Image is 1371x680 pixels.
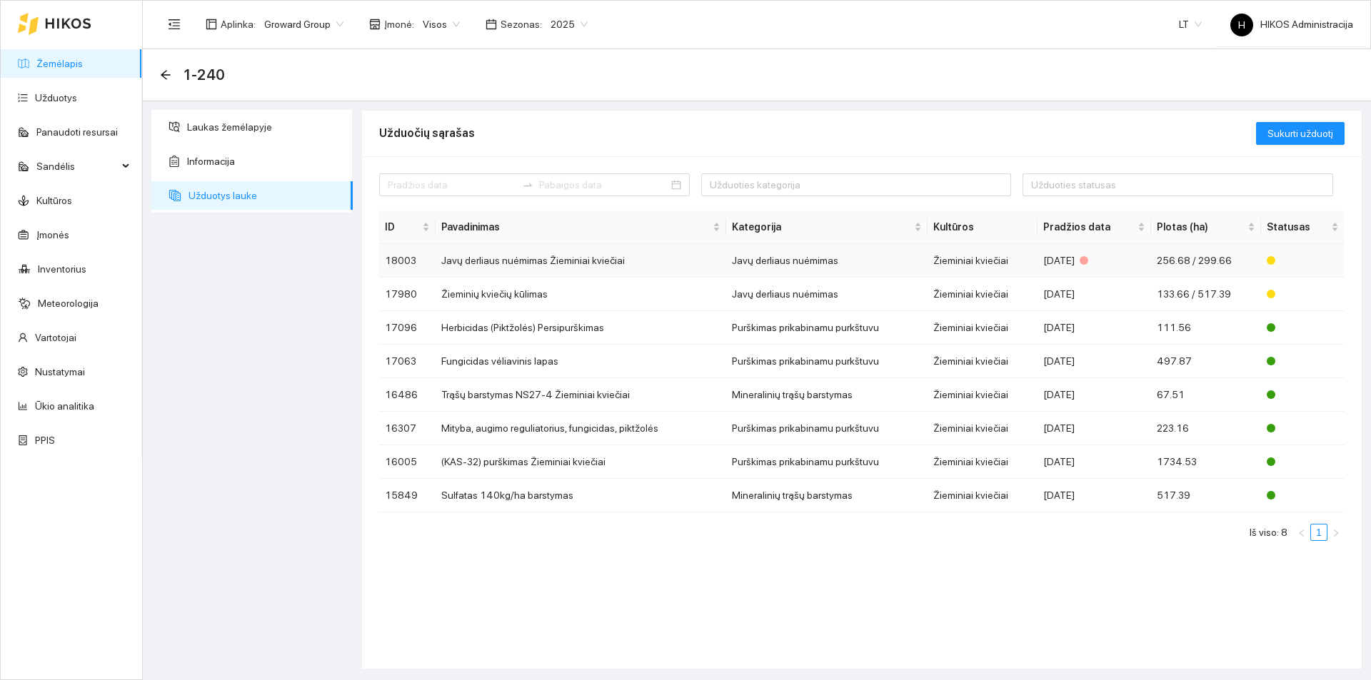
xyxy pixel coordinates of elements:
[1332,529,1340,537] span: right
[436,311,726,345] td: Herbicidas (Piktžolės) Persipurškimas
[501,16,542,32] span: Sezonas :
[221,16,256,32] span: Aplinka :
[1267,126,1333,141] span: Sukurti užduotį
[160,10,189,39] button: menu-fold
[379,345,436,378] td: 17063
[1310,524,1327,541] li: 1
[726,244,928,278] td: Javų derliaus nuėmimas
[1151,412,1261,445] td: 223.16
[35,332,76,343] a: Vartotojai
[928,210,1038,244] th: Kultūros
[928,244,1038,278] td: Žieminiai kviečiai
[36,58,83,69] a: Žemėlapis
[726,311,928,345] td: Purškimas prikabinamu purkštuvu
[189,181,341,210] span: Užduotys lauke
[726,445,928,479] td: Purškimas prikabinamu purkštuvu
[38,263,86,275] a: Inventorius
[183,64,225,86] span: 1-240
[1151,210,1261,244] th: this column's title is Plotas (ha),this column is sortable
[928,445,1038,479] td: Žieminiai kviečiai
[539,177,668,193] input: Pabaigos data
[436,278,726,311] td: Žieminių kviečių kūlimas
[187,113,341,141] span: Laukas žemėlapyje
[1293,524,1310,541] li: Atgal
[1151,345,1261,378] td: 497.87
[1261,210,1345,244] th: this column's title is Statusas,this column is sortable
[36,126,118,138] a: Panaudoti resursai
[928,378,1038,412] td: Žieminiai kviečiai
[1043,487,1145,503] div: [DATE]
[1043,286,1145,302] div: [DATE]
[1151,378,1261,412] td: 67.51
[388,177,516,193] input: Pradžios data
[1043,454,1145,470] div: [DATE]
[726,278,928,311] td: Javų derliaus nuėmimas
[36,195,72,206] a: Kultūros
[187,147,341,176] span: Informacija
[726,412,928,445] td: Purškimas prikabinamu purkštuvu
[379,378,436,412] td: 16486
[423,14,460,35] span: Visos
[1311,524,1327,540] a: 1
[436,445,726,479] td: (KAS-32) purškimas Žieminiai kviečiai
[436,378,726,412] td: Trąšų barstymas NS27-4 Žieminiai kviečiai
[379,311,436,345] td: 17096
[379,244,436,278] td: 18003
[36,152,118,181] span: Sandėlis
[1043,353,1145,369] div: [DATE]
[928,412,1038,445] td: Žieminiai kviečiai
[1230,19,1353,30] span: HIKOS Administracija
[1157,288,1231,300] span: 133.66 / 517.39
[726,345,928,378] td: Purškimas prikabinamu purkštuvu
[928,278,1038,311] td: Žieminiai kviečiai
[726,210,928,244] th: this column's title is Kategorija,this column is sortable
[1043,387,1145,402] div: [DATE]
[436,345,726,378] td: Fungicidas vėliavinis lapas
[35,92,77,103] a: Užduotys
[379,412,436,445] td: 16307
[379,479,436,512] td: 15849
[168,18,181,31] span: menu-fold
[1179,14,1202,35] span: LT
[1238,14,1245,36] span: H
[264,14,343,35] span: Groward Group
[1293,524,1310,541] button: left
[379,445,436,479] td: 16005
[1327,524,1345,541] li: Pirmyn
[436,210,726,244] th: this column's title is Pavadinimas,this column is sortable
[436,479,726,512] td: Sulfatas 140kg/ha barstymas
[369,19,381,30] span: shop
[1151,311,1261,345] td: 111.56
[1151,479,1261,512] td: 517.39
[1256,122,1345,145] button: Sukurti užduotį
[385,219,419,235] span: ID
[928,311,1038,345] td: Žieminiai kviečiai
[160,69,171,81] span: arrow-left
[1250,524,1287,541] li: Iš viso: 8
[379,113,1256,153] div: Užduočių sąrašas
[384,16,414,32] span: Įmonė :
[1151,445,1261,479] td: 1734.53
[436,412,726,445] td: Mityba, augimo reguliatorius, fungicidas, piktžolės
[1043,253,1145,268] div: [DATE]
[726,378,928,412] td: Mineralinių trąšų barstymas
[1043,320,1145,335] div: [DATE]
[35,435,55,446] a: PPIS
[486,19,497,30] span: calendar
[1157,219,1245,235] span: Plotas (ha)
[1297,529,1306,537] span: left
[160,69,171,81] div: Atgal
[1043,420,1145,436] div: [DATE]
[928,479,1038,512] td: Žieminiai kviečiai
[732,219,911,235] span: Kategorija
[441,219,710,235] span: Pavadinimas
[928,345,1038,378] td: Žieminiai kviečiai
[551,14,588,35] span: 2025
[726,479,928,512] td: Mineralinių trąšų barstymas
[1327,524,1345,541] button: right
[36,229,69,240] a: Įmonės
[436,244,726,278] td: Javų derliaus nuėmimas Žieminiai kviečiai
[1157,255,1232,266] span: 256.68 / 299.66
[35,366,85,377] a: Nustatymai
[379,278,436,311] td: 17980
